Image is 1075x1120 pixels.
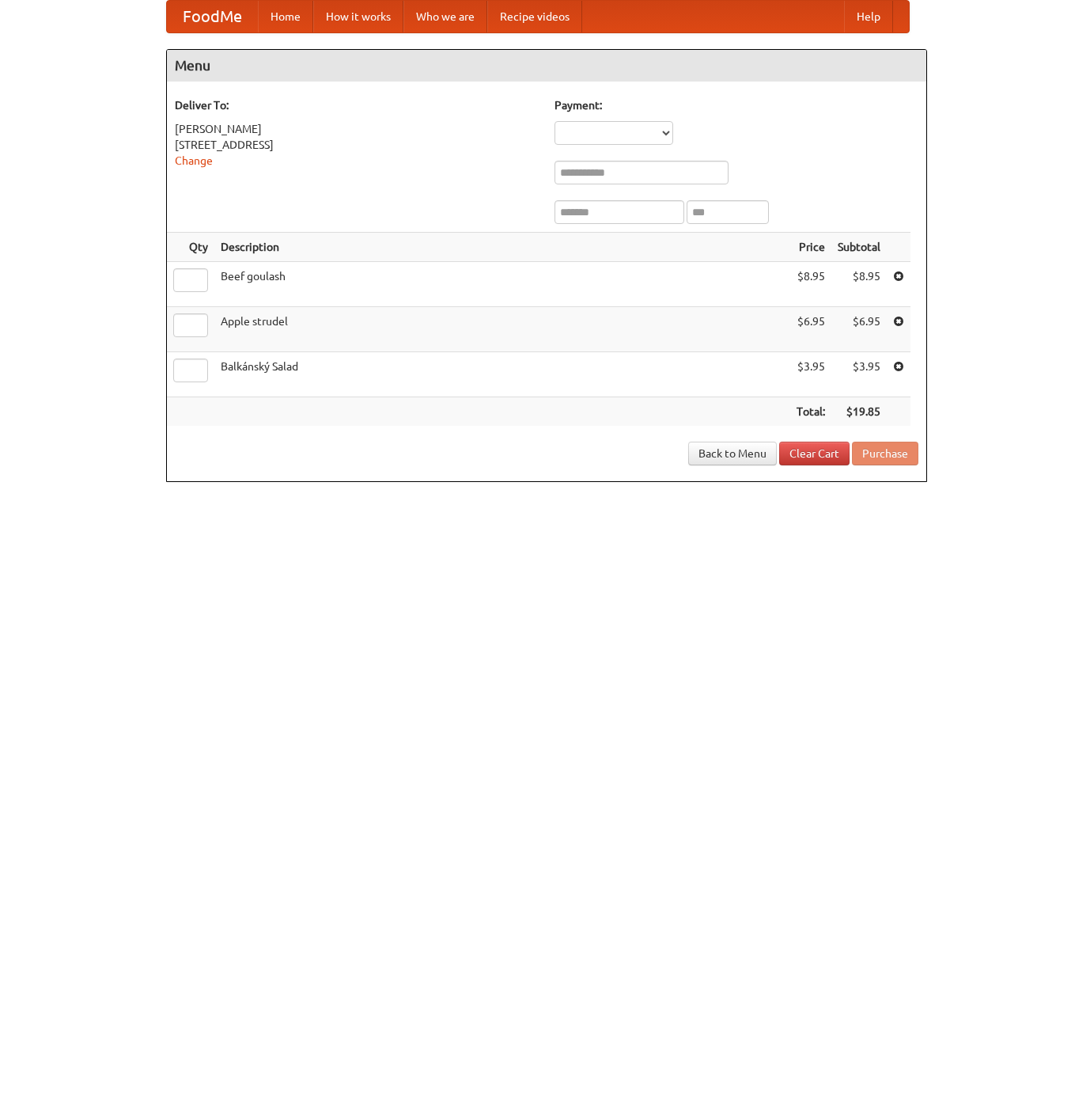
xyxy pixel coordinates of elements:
[831,262,887,307] td: $8.95
[831,352,887,397] td: $3.95
[790,307,831,352] td: $6.95
[167,50,926,82] h4: Menu
[831,307,887,352] td: $6.95
[175,97,539,113] h5: Deliver To:
[403,1,487,32] a: Who we are
[790,262,831,307] td: $8.95
[831,233,887,262] th: Subtotal
[214,307,790,352] td: Apple strudel
[214,352,790,397] td: Balkánský Salad
[175,137,539,153] div: [STREET_ADDRESS]
[844,1,893,32] a: Help
[688,442,777,465] a: Back to Menu
[214,233,790,262] th: Description
[831,397,887,427] th: $19.85
[175,154,213,167] a: Change
[852,442,918,465] button: Purchase
[214,262,790,307] td: Beef goulash
[790,233,831,262] th: Price
[779,442,850,465] a: Clear Cart
[167,1,258,32] a: FoodMe
[790,352,831,397] td: $3.95
[487,1,582,32] a: Recipe videos
[313,1,403,32] a: How it works
[555,97,918,113] h5: Payment:
[167,233,214,262] th: Qty
[790,397,831,427] th: Total:
[175,121,539,137] div: [PERSON_NAME]
[258,1,313,32] a: Home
